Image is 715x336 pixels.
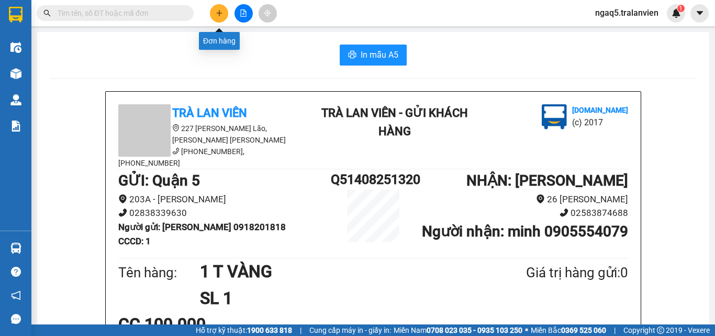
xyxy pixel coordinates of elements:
[614,324,616,336] span: |
[300,324,301,336] span: |
[118,194,127,203] span: environment
[200,285,475,311] h1: SL 1
[172,124,180,132] span: environment
[361,48,398,61] span: In mẫu A5
[118,123,307,146] li: 227 [PERSON_NAME] Lão, [PERSON_NAME] [PERSON_NAME]
[10,121,21,132] img: solution-icon
[118,236,151,246] b: CCCD : 1
[196,324,292,336] span: Hỗ trợ kỹ thuật:
[11,290,21,300] span: notification
[118,222,286,232] b: Người gửi : [PERSON_NAME] 0918201818
[259,4,277,23] button: aim
[10,243,21,254] img: warehouse-icon
[118,262,200,284] div: Tên hàng:
[695,8,705,18] span: caret-down
[394,324,522,336] span: Miền Nam
[416,206,628,220] li: 02583874688
[10,94,21,105] img: warehouse-icon
[172,147,180,155] span: phone
[240,9,247,17] span: file-add
[118,192,331,207] li: 203A - [PERSON_NAME]
[88,50,144,63] li: (c) 2017
[118,146,307,169] li: [PHONE_NUMBER], [PHONE_NUMBER]
[58,7,181,19] input: Tìm tên, số ĐT hoặc mã đơn
[416,192,628,207] li: 26 [PERSON_NAME]
[672,8,681,18] img: icon-new-feature
[118,206,331,220] li: 02838339630
[690,4,709,23] button: caret-down
[572,106,628,114] b: [DOMAIN_NAME]
[200,258,475,285] h1: 1 T VÀNG
[679,5,683,12] span: 1
[234,4,253,23] button: file-add
[11,267,21,277] span: question-circle
[118,208,127,217] span: phone
[210,4,228,23] button: plus
[572,116,628,129] li: (c) 2017
[199,32,240,50] div: Đơn hàng
[13,68,38,117] b: Trà Lan Viên
[422,223,628,240] b: Người nhận : minh 0905554079
[340,45,407,66] button: printerIn mẫu A5
[309,324,391,336] span: Cung cấp máy in - giấy in:
[118,172,200,189] b: GỬI : Quận 5
[43,9,51,17] span: search
[525,328,528,332] span: ⚪️
[536,194,545,203] span: environment
[264,9,271,17] span: aim
[88,40,144,48] b: [DOMAIN_NAME]
[531,324,606,336] span: Miền Bắc
[466,172,628,189] b: NHẬN : [PERSON_NAME]
[542,104,567,129] img: logo.jpg
[331,169,416,190] h1: Q51408251320
[657,327,664,334] span: copyright
[10,42,21,53] img: warehouse-icon
[561,326,606,334] strong: 0369 525 060
[216,9,223,17] span: plus
[677,5,685,12] sup: 1
[10,68,21,79] img: warehouse-icon
[11,314,21,324] span: message
[64,15,104,119] b: Trà Lan Viên - Gửi khách hàng
[247,326,292,334] strong: 1900 633 818
[9,7,23,23] img: logo-vxr
[427,326,522,334] strong: 0708 023 035 - 0935 103 250
[587,6,667,19] span: ngaq5.tralanvien
[114,13,139,38] img: logo.jpg
[172,106,247,120] b: Trà Lan Viên
[475,262,628,284] div: Giá trị hàng gửi: 0
[560,208,568,217] span: phone
[321,106,468,138] b: Trà Lan Viên - Gửi khách hàng
[348,50,356,60] span: printer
